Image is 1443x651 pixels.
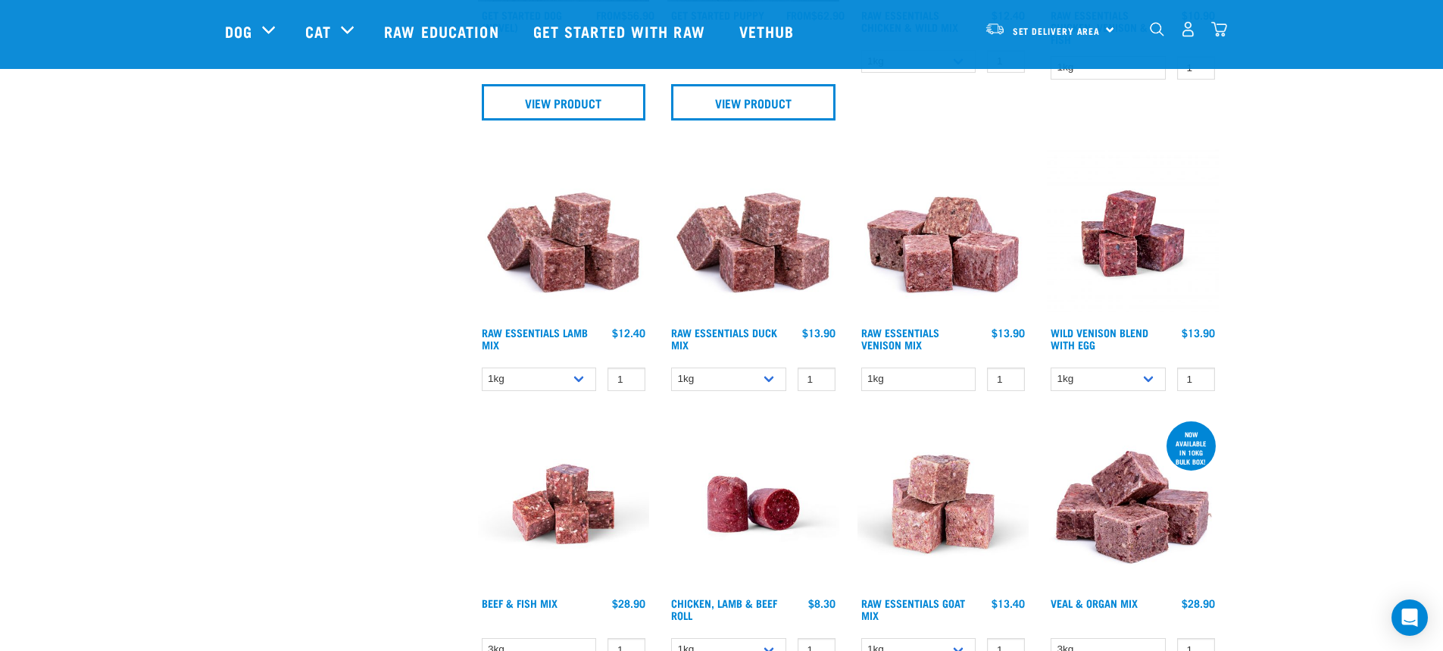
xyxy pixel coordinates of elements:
[518,1,724,61] a: Get started with Raw
[1047,418,1219,590] img: 1158 Veal Organ Mix 01
[992,327,1025,339] div: $13.90
[671,330,777,347] a: Raw Essentials Duck Mix
[798,368,836,391] input: 1
[1047,148,1219,320] img: Venison Egg 1616
[861,600,965,618] a: Raw Essentials Goat Mix
[1167,423,1216,473] div: now available in 10kg bulk box!
[992,597,1025,609] div: $13.40
[667,148,839,320] img: ?1041 RE Lamb Mix 01
[482,600,558,606] a: Beef & Fish Mix
[612,597,645,609] div: $28.90
[478,418,650,590] img: Beef Mackerel 1
[671,84,836,120] a: View Product
[1182,327,1215,339] div: $13.90
[1150,22,1164,36] img: home-icon-1@2x.png
[305,20,331,42] a: Cat
[1051,330,1148,347] a: Wild Venison Blend with Egg
[1177,368,1215,391] input: 1
[724,1,814,61] a: Vethub
[861,330,939,347] a: Raw Essentials Venison Mix
[478,148,650,320] img: ?1041 RE Lamb Mix 01
[612,327,645,339] div: $12.40
[671,600,777,618] a: Chicken, Lamb & Beef Roll
[1211,21,1227,37] img: home-icon@2x.png
[482,330,588,347] a: Raw Essentials Lamb Mix
[808,597,836,609] div: $8.30
[1180,21,1196,37] img: user.png
[607,368,645,391] input: 1
[802,327,836,339] div: $13.90
[987,368,1025,391] input: 1
[369,1,517,61] a: Raw Education
[985,22,1005,36] img: van-moving.png
[1051,600,1138,606] a: Veal & Organ Mix
[857,418,1029,590] img: Goat M Ix 38448
[1391,599,1428,636] div: Open Intercom Messenger
[1182,597,1215,609] div: $28.90
[1013,28,1101,33] span: Set Delivery Area
[225,20,252,42] a: Dog
[857,148,1029,320] img: 1113 RE Venison Mix 01
[667,418,839,590] img: Raw Essentials Chicken Lamb Beef Bulk Minced Raw Dog Food Roll Unwrapped
[482,84,646,120] a: View Product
